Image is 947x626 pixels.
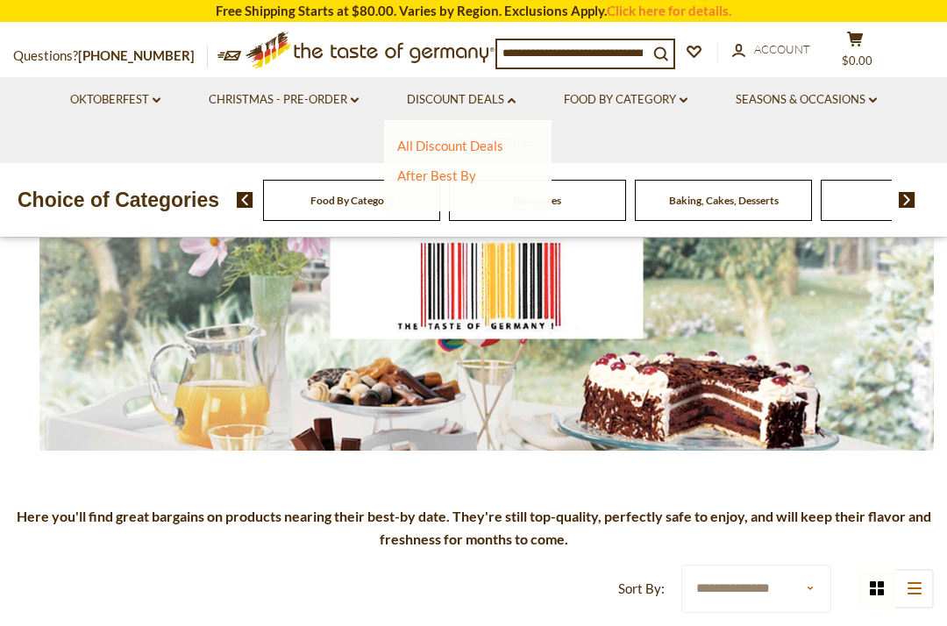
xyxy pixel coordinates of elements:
img: the-taste-of-germany-barcode-3.jpg [39,227,934,451]
button: $0.00 [829,31,881,75]
p: Questions? [13,45,208,68]
a: After Best By [397,167,476,183]
label: Sort By: [618,578,665,600]
img: previous arrow [237,192,253,208]
span: Account [754,42,810,56]
span: $0.00 [842,53,872,68]
a: Food By Category [310,194,394,207]
a: All Discount Deals [397,138,503,153]
a: [PHONE_NUMBER] [78,47,195,63]
a: Click here for details. [607,3,731,18]
a: Discount Deals [407,90,516,110]
a: Baking, Cakes, Desserts [669,194,779,207]
a: Account [732,40,810,60]
a: Oktoberfest [70,90,160,110]
a: Christmas - PRE-ORDER [209,90,359,110]
strong: Here you'll find great bargains on products nearing their best-by date. They're still top-quality... [17,508,931,548]
a: Food By Category [564,90,687,110]
a: Seasons & Occasions [736,90,877,110]
img: next arrow [899,192,915,208]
